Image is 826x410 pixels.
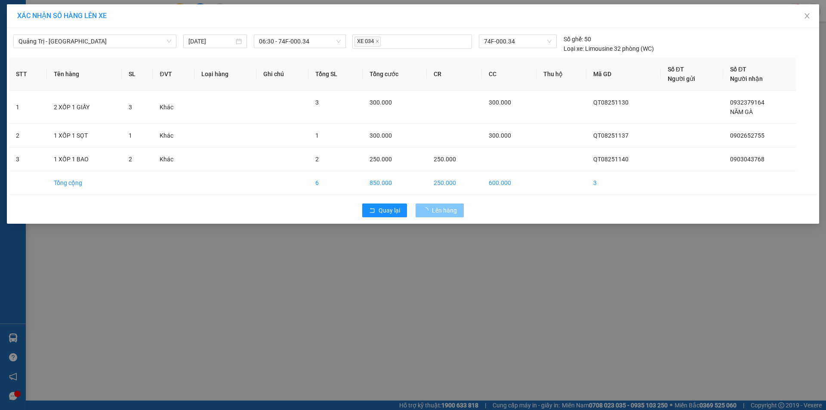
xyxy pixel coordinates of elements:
button: Lên hàng [416,203,464,217]
td: 3 [9,148,47,171]
td: Khác [153,124,194,148]
span: NĂM GÀ [730,108,753,115]
th: Mã GD [586,58,661,91]
td: 600.000 [482,171,536,195]
th: Ghi chú [256,58,308,91]
td: 2 XỐP 1 GIẤY [47,91,122,124]
span: 0903043768 [730,156,764,163]
div: VP 330 [PERSON_NAME] [7,7,76,28]
span: Lên hàng [432,206,457,215]
span: 3 [315,99,319,106]
td: 1 XỐP 1 BAO [47,148,122,171]
span: QT08251137 [593,132,629,139]
th: CC [482,58,536,91]
span: 2 [129,156,132,163]
td: 2 [9,124,47,148]
th: Tổng SL [308,58,363,91]
span: Người gửi [668,75,695,82]
span: 1 [315,132,319,139]
button: Close [795,4,819,28]
td: 250.000 [427,171,481,195]
th: ĐVT [153,58,194,91]
span: Quảng Trị - Sài Gòn [18,35,171,48]
span: DĐ: [82,34,95,43]
span: Loại xe: [564,44,584,53]
span: 1 [129,132,132,139]
td: 1 [9,91,47,124]
button: rollbackQuay lại [362,203,407,217]
td: 850.000 [363,171,427,195]
td: 6 [308,171,363,195]
span: Quay lại [379,206,400,215]
th: Loại hàng [194,58,256,91]
div: 0935149678 [82,18,180,30]
td: Khác [153,91,194,124]
div: Limousine 32 phòng (WC) [564,44,654,53]
span: Số ĐT [668,66,684,73]
span: XÁC NHẬN SỐ HÀNG LÊN XE [17,12,107,20]
td: Tổng cộng [47,171,122,195]
span: Gửi: [7,8,21,17]
span: CV [PERSON_NAME] [82,30,180,60]
span: 2 [315,156,319,163]
span: 330 [20,40,42,55]
span: 0902652755 [730,132,764,139]
span: 250.000 [434,156,456,163]
th: Tổng cước [363,58,427,91]
span: 300.000 [489,99,511,106]
td: 1 XỐP 1 SỌT [47,124,122,148]
td: 3 [586,171,661,195]
span: QT08251140 [593,156,629,163]
span: 3 [129,104,132,111]
div: 50 [564,34,591,44]
span: 74F-000.34 [484,35,551,48]
th: SL [122,58,153,91]
span: close [375,39,379,43]
span: loading [422,207,432,213]
span: Nhận: [82,8,103,17]
span: QT08251130 [593,99,629,106]
th: Thu hộ [536,58,587,91]
span: Người nhận [730,75,763,82]
span: Số ghế: [564,34,583,44]
span: 300.000 [489,132,511,139]
span: DĐ: [7,45,20,54]
th: STT [9,58,47,91]
td: Khác [153,148,194,171]
div: VP An Sương [82,7,180,18]
span: 0932379164 [730,99,764,106]
th: CR [427,58,481,91]
span: 06:30 - 74F-000.34 [259,35,341,48]
span: close [804,12,811,19]
span: 300.000 [370,132,392,139]
span: 300.000 [370,99,392,106]
span: XE 034 [354,37,381,46]
div: 0814316333 [7,28,76,40]
th: Tên hàng [47,58,122,91]
input: 15/08/2025 [188,37,234,46]
span: Số ĐT [730,66,746,73]
span: rollback [369,207,375,214]
span: 250.000 [370,156,392,163]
